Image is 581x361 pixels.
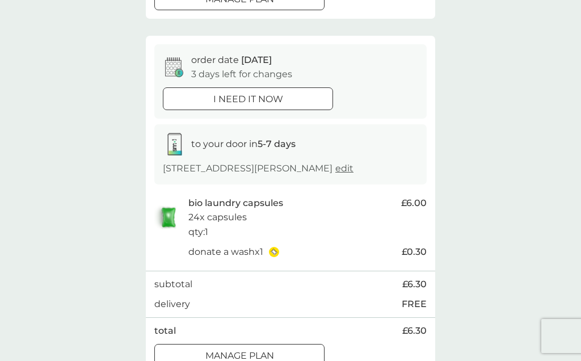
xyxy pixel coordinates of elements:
[241,54,272,65] span: [DATE]
[335,163,353,174] a: edit
[191,138,296,149] span: to your door in
[163,87,333,110] button: i need it now
[154,297,190,312] p: delivery
[401,196,427,211] span: £6.00
[188,210,247,225] p: 24x capsules
[188,196,283,211] p: bio laundry capsules
[191,67,292,82] p: 3 days left for changes
[163,161,353,176] p: [STREET_ADDRESS][PERSON_NAME]
[402,324,427,338] span: £6.30
[258,138,296,149] strong: 5-7 days
[213,92,283,107] p: i need it now
[402,245,427,259] span: £0.30
[191,53,272,68] p: order date
[188,245,263,259] p: donate a wash x 1
[154,324,176,338] p: total
[188,225,208,240] p: qty : 1
[402,277,427,292] span: £6.30
[402,297,427,312] p: FREE
[154,277,192,292] p: subtotal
